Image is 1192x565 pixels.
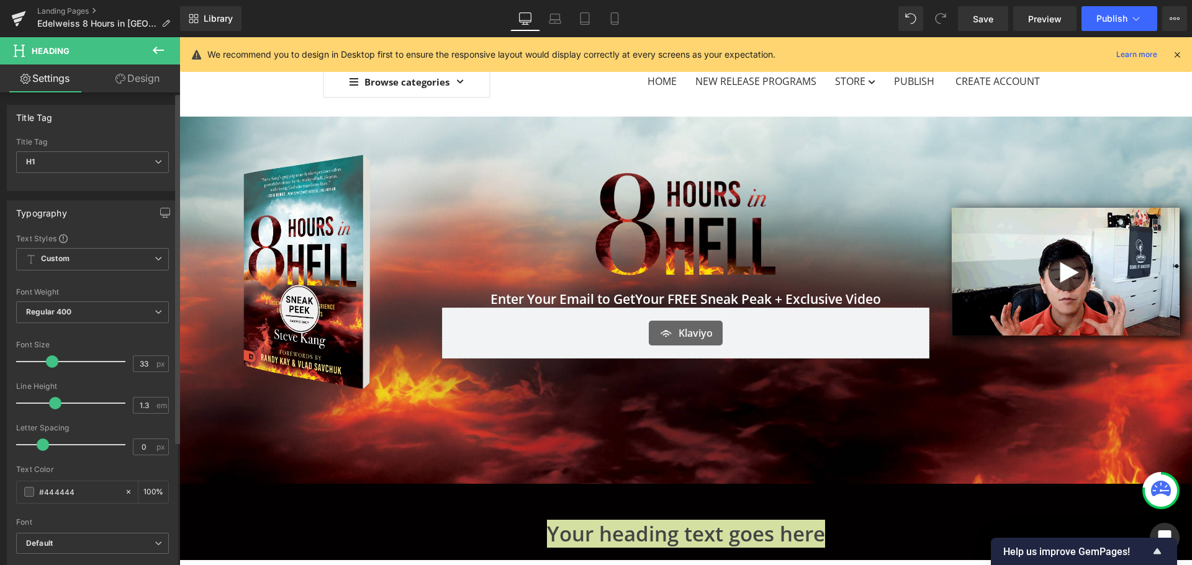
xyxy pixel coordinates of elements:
div: Text Styles [16,233,169,243]
a: Laptop [540,6,570,31]
button: Show survey - Help us improve GemPages! [1003,544,1165,559]
a: Create Account [767,27,870,61]
a: Mobile [600,6,630,31]
span: px [156,443,167,451]
a: Design [93,65,183,92]
div: Typography [16,201,67,218]
span: Create Account [776,37,860,51]
a: Tablet [570,6,600,31]
button: Publish [1081,6,1157,31]
div: Font [16,518,169,527]
span: Klaviyo [499,288,533,303]
span: Preview [1028,12,1062,25]
span: New Release Programs [516,37,637,51]
a: New Release Programs [507,27,646,61]
a: Home [468,27,507,61]
a: Landing Pages [37,6,180,16]
span: Save [973,12,993,25]
button: Undo [898,6,923,31]
a: Store [646,27,705,62]
div: Line Height [16,382,169,391]
span: Your FREE Sneak Peak + Exclusive Video [456,253,702,270]
span: Enter Your Email to Get [311,253,456,270]
span: em [156,401,167,409]
a: Desktop [510,6,540,31]
button: More [1162,6,1187,31]
p: We recommend you to design in Desktop first to ensure the responsive layout would display correct... [207,48,775,61]
div: % [138,481,168,503]
i: Default [26,538,53,549]
span: Help us improve GemPages! [1003,546,1150,558]
span: Store [656,37,686,51]
b: Regular 400 [26,307,72,316]
div: Letter Spacing [16,424,169,432]
a: Publish [705,27,764,61]
span: Browse categories [185,38,270,51]
span: Home [468,37,497,51]
span: Publish [1096,14,1127,24]
span: Heading [32,46,70,56]
div: Title Tag [16,138,169,146]
h1: Your heading text goes here [143,484,870,510]
span: Edelweiss 8 Hours in [GEOGRAPHIC_DATA] Page [37,19,156,29]
b: H1 [26,157,35,166]
span: Publish [715,37,755,51]
a: Preview [1013,6,1077,31]
input: Color [39,485,119,499]
span: Library [204,13,233,24]
a: New Library [180,6,242,31]
div: Font Weight [16,288,169,296]
button: Redo [928,6,953,31]
div: Text Color [16,465,169,474]
div: Open Intercom Messenger [1150,523,1180,553]
div: Font Size [16,340,169,349]
a: Learn more [1111,47,1162,62]
div: Title Tag [16,105,53,123]
span: px [156,360,167,368]
b: Custom [41,254,70,264]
